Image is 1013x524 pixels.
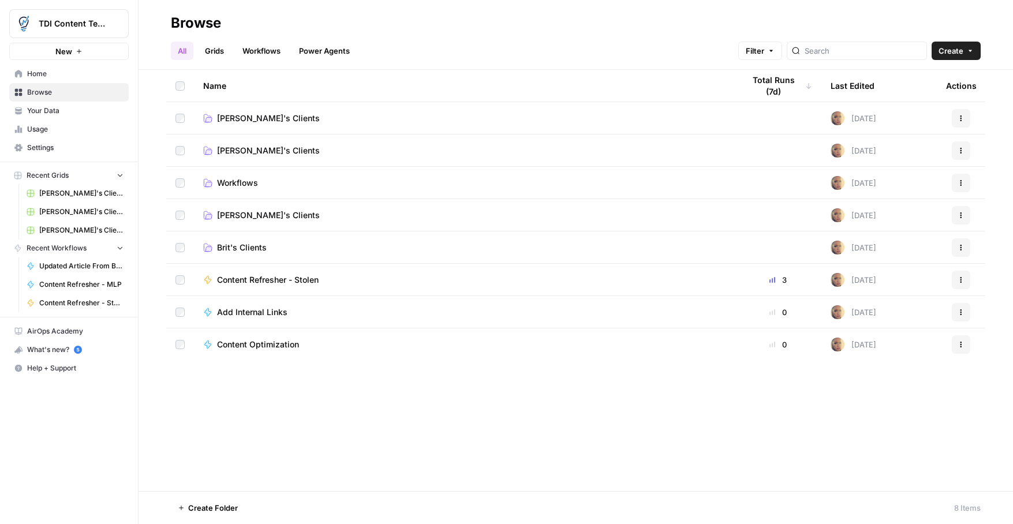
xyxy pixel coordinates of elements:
[217,339,299,350] span: Content Optimization
[9,139,129,157] a: Settings
[932,42,981,60] button: Create
[9,43,129,60] button: New
[831,305,876,319] div: [DATE]
[217,145,320,156] span: [PERSON_NAME]'s Clients
[746,45,764,57] span: Filter
[9,102,129,120] a: Your Data
[9,322,129,340] a: AirOps Academy
[203,70,726,102] div: Name
[171,14,221,32] div: Browse
[27,326,124,336] span: AirOps Academy
[39,188,124,199] span: [PERSON_NAME]'s Clients - Optimizing Content
[198,42,231,60] a: Grids
[831,338,844,351] img: rpnue5gqhgwwz5ulzsshxcaclga5
[9,65,129,83] a: Home
[954,502,981,514] div: 8 Items
[236,42,287,60] a: Workflows
[188,502,238,514] span: Create Folder
[171,499,245,517] button: Create Folder
[831,70,874,102] div: Last Edited
[831,144,876,158] div: [DATE]
[203,113,726,124] a: [PERSON_NAME]'s Clients
[217,274,319,286] span: Content Refresher - Stolen
[27,87,124,98] span: Browse
[831,273,844,287] img: rpnue5gqhgwwz5ulzsshxcaclga5
[27,124,124,134] span: Usage
[9,167,129,184] button: Recent Grids
[9,239,129,257] button: Recent Workflows
[203,209,726,221] a: [PERSON_NAME]'s Clients
[39,279,124,290] span: Content Refresher - MLP
[203,242,726,253] a: Brit's Clients
[21,184,129,203] a: [PERSON_NAME]'s Clients - Optimizing Content
[203,145,726,156] a: [PERSON_NAME]'s Clients
[831,273,876,287] div: [DATE]
[39,207,124,217] span: [PERSON_NAME]'s Clients - New Content
[21,203,129,221] a: [PERSON_NAME]'s Clients - New Content
[9,359,129,377] button: Help + Support
[39,261,124,271] span: Updated Article From Brief
[9,9,129,38] button: Workspace: TDI Content Team
[203,339,726,350] a: Content Optimization
[831,111,876,125] div: [DATE]
[10,341,128,358] div: What's new?
[831,241,844,254] img: rpnue5gqhgwwz5ulzsshxcaclga5
[203,177,726,189] a: Workflows
[9,83,129,102] a: Browse
[831,176,844,190] img: rpnue5gqhgwwz5ulzsshxcaclga5
[203,306,726,318] a: Add Internal Links
[831,176,876,190] div: [DATE]
[21,275,129,294] a: Content Refresher - MLP
[744,70,812,102] div: Total Runs (7d)
[9,340,129,359] button: What's new? 5
[831,208,844,222] img: rpnue5gqhgwwz5ulzsshxcaclga5
[744,339,812,350] div: 0
[946,70,977,102] div: Actions
[217,242,267,253] span: Brit's Clients
[27,243,87,253] span: Recent Workflows
[217,209,320,221] span: [PERSON_NAME]'s Clients
[39,18,109,29] span: TDI Content Team
[55,46,72,57] span: New
[9,120,129,139] a: Usage
[831,111,844,125] img: rpnue5gqhgwwz5ulzsshxcaclga5
[39,298,124,308] span: Content Refresher - Stolen
[217,306,287,318] span: Add Internal Links
[76,347,79,353] text: 5
[831,208,876,222] div: [DATE]
[217,113,320,124] span: [PERSON_NAME]'s Clients
[27,170,69,181] span: Recent Grids
[939,45,963,57] span: Create
[13,13,34,34] img: TDI Content Team Logo
[27,363,124,373] span: Help + Support
[171,42,193,60] a: All
[831,338,876,351] div: [DATE]
[21,221,129,239] a: [PERSON_NAME]'s Clients - New Content
[831,305,844,319] img: rpnue5gqhgwwz5ulzsshxcaclga5
[203,274,726,286] a: Content Refresher - Stolen
[744,306,812,318] div: 0
[21,294,129,312] a: Content Refresher - Stolen
[27,106,124,116] span: Your Data
[217,177,258,189] span: Workflows
[292,42,357,60] a: Power Agents
[738,42,782,60] button: Filter
[21,257,129,275] a: Updated Article From Brief
[805,45,922,57] input: Search
[39,225,124,235] span: [PERSON_NAME]'s Clients - New Content
[831,241,876,254] div: [DATE]
[744,274,812,286] div: 3
[27,69,124,79] span: Home
[74,346,82,354] a: 5
[831,144,844,158] img: rpnue5gqhgwwz5ulzsshxcaclga5
[27,143,124,153] span: Settings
